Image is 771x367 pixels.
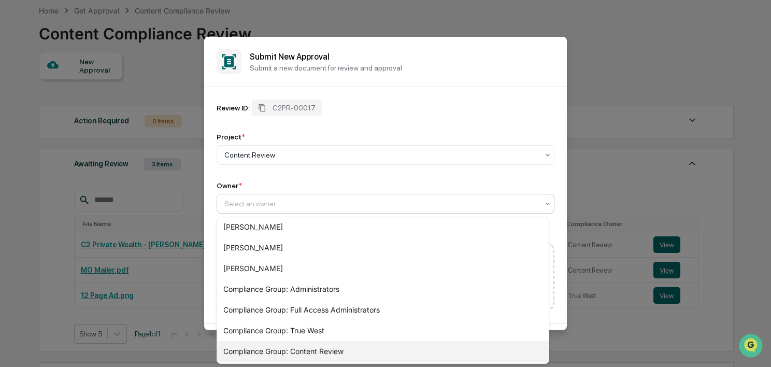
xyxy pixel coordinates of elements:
[10,79,29,98] img: 1746055101610-c473b297-6a78-478c-a979-82029cc54cd1
[273,104,316,112] span: C2PR-00017
[217,279,549,300] div: Compliance Group: Administrators
[250,63,554,72] p: Submit a new document for review and approval
[217,341,549,362] div: Compliance Group: Content Review
[217,300,549,320] div: Compliance Group: Full Access Administrators
[6,146,69,165] a: 🔎Data Lookup
[73,175,125,183] a: Powered byPylon
[217,217,549,237] div: [PERSON_NAME]
[217,258,549,279] div: [PERSON_NAME]
[35,79,170,90] div: Start new chat
[21,131,67,141] span: Preclearance
[71,126,133,145] a: 🗄️Attestations
[6,126,71,145] a: 🖐️Preclearance
[85,131,128,141] span: Attestations
[738,333,766,361] iframe: Open customer support
[75,132,83,140] div: 🗄️
[103,176,125,183] span: Pylon
[10,151,19,160] div: 🔎
[10,22,189,38] p: How can we help?
[217,237,549,258] div: [PERSON_NAME]
[176,82,189,95] button: Start new chat
[217,133,245,141] div: Project
[217,104,250,112] div: Review ID:
[217,320,549,341] div: Compliance Group: True West
[250,51,554,61] h2: Submit New Approval
[21,150,65,161] span: Data Lookup
[35,90,131,98] div: We're available if you need us!
[10,132,19,140] div: 🖐️
[217,181,242,190] div: Owner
